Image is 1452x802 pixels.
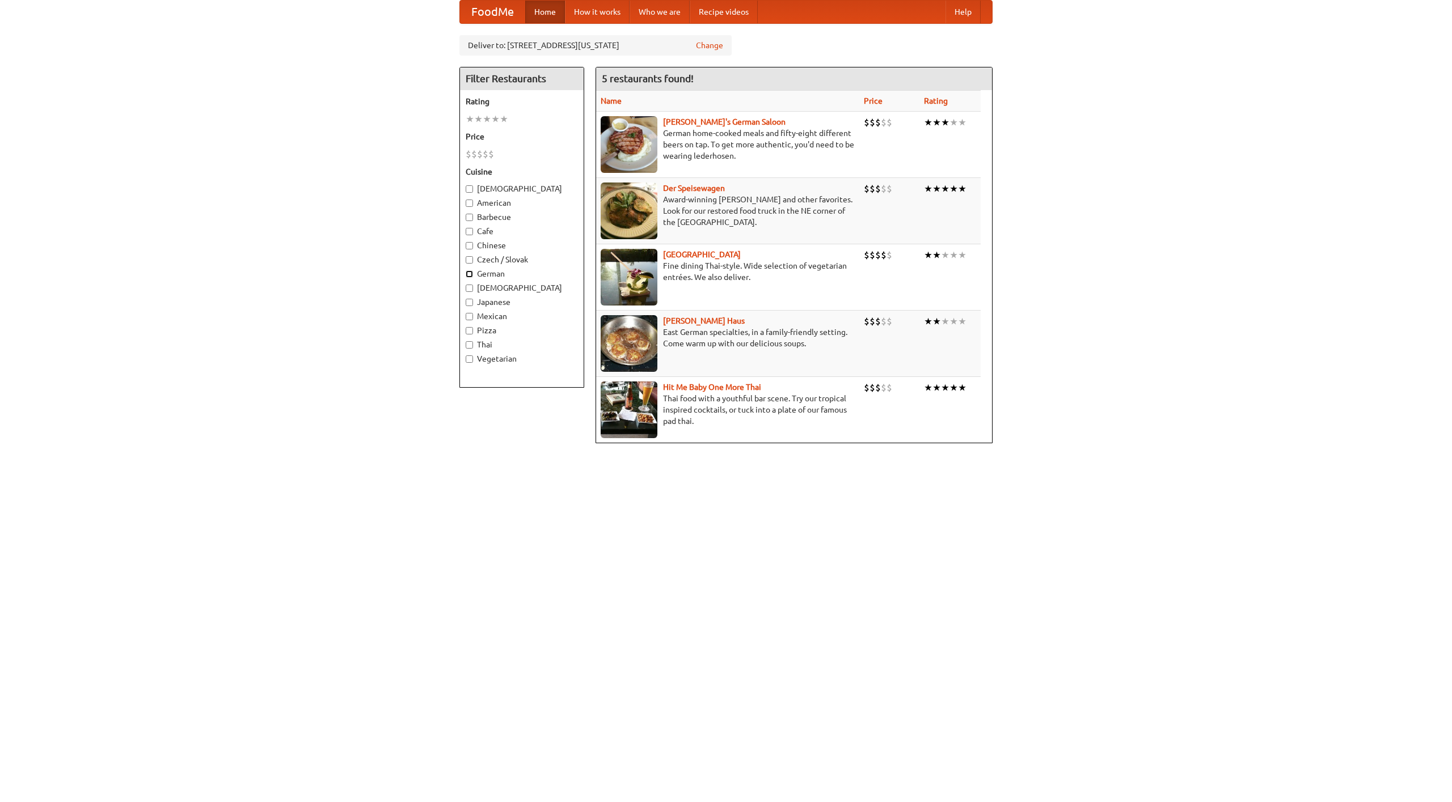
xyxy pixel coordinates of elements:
li: $ [887,116,892,129]
li: ★ [949,381,958,394]
h4: Filter Restaurants [460,67,584,90]
li: ★ [941,249,949,261]
input: American [466,200,473,207]
a: Hit Me Baby One More Thai [663,383,761,392]
li: $ [887,315,892,328]
li: $ [864,183,869,195]
li: $ [869,249,875,261]
label: Czech / Slovak [466,254,578,265]
ng-pluralize: 5 restaurants found! [602,73,694,84]
img: babythai.jpg [601,381,657,438]
a: [GEOGRAPHIC_DATA] [663,250,741,259]
input: [DEMOGRAPHIC_DATA] [466,285,473,292]
li: $ [887,183,892,195]
a: Rating [924,96,948,105]
li: $ [466,148,471,160]
input: Mexican [466,313,473,320]
li: ★ [932,381,941,394]
li: $ [875,249,881,261]
li: ★ [924,315,932,328]
a: How it works [565,1,630,23]
label: Chinese [466,240,578,251]
a: [PERSON_NAME]'s German Saloon [663,117,786,126]
li: ★ [958,183,966,195]
h5: Price [466,131,578,142]
label: American [466,197,578,209]
img: esthers.jpg [601,116,657,173]
label: Mexican [466,311,578,322]
li: $ [483,148,488,160]
li: ★ [949,249,958,261]
input: [DEMOGRAPHIC_DATA] [466,185,473,193]
li: ★ [949,116,958,129]
label: [DEMOGRAPHIC_DATA] [466,282,578,294]
li: $ [471,148,477,160]
li: $ [875,183,881,195]
li: $ [887,381,892,394]
li: $ [875,381,881,394]
div: Deliver to: [STREET_ADDRESS][US_STATE] [459,35,732,56]
input: German [466,270,473,278]
a: [PERSON_NAME] Haus [663,316,745,325]
li: ★ [924,116,932,129]
input: Thai [466,341,473,349]
li: ★ [941,381,949,394]
li: $ [869,381,875,394]
li: ★ [932,249,941,261]
li: $ [869,116,875,129]
li: $ [869,183,875,195]
input: Czech / Slovak [466,256,473,264]
li: $ [488,148,494,160]
label: German [466,268,578,279]
a: Price [864,96,883,105]
li: ★ [924,183,932,195]
p: Fine dining Thai-style. Wide selection of vegetarian entrées. We also deliver. [601,260,855,283]
li: $ [864,315,869,328]
li: ★ [932,315,941,328]
p: German home-cooked meals and fifty-eight different beers on tap. To get more authentic, you'd nee... [601,128,855,162]
a: Name [601,96,622,105]
li: ★ [474,113,483,125]
li: $ [864,381,869,394]
li: ★ [491,113,500,125]
li: $ [881,381,887,394]
li: ★ [941,116,949,129]
li: $ [881,183,887,195]
li: $ [887,249,892,261]
label: [DEMOGRAPHIC_DATA] [466,183,578,194]
p: Award-winning [PERSON_NAME] and other favorites. Look for our restored food truck in the NE corne... [601,194,855,228]
p: East German specialties, in a family-friendly setting. Come warm up with our delicious soups. [601,326,855,349]
input: Pizza [466,327,473,334]
label: Thai [466,339,578,350]
li: ★ [958,116,966,129]
a: Recipe videos [690,1,758,23]
a: Change [696,40,723,51]
li: ★ [483,113,491,125]
label: Pizza [466,325,578,336]
input: Barbecue [466,214,473,221]
label: Cafe [466,226,578,237]
li: $ [881,249,887,261]
input: Cafe [466,228,473,235]
h5: Cuisine [466,166,578,177]
p: Thai food with a youthful bar scene. Try our tropical inspired cocktails, or tuck into a plate of... [601,393,855,427]
li: $ [881,315,887,328]
li: ★ [958,381,966,394]
li: $ [869,315,875,328]
input: Japanese [466,299,473,306]
img: speisewagen.jpg [601,183,657,239]
li: $ [864,249,869,261]
li: ★ [932,116,941,129]
label: Barbecue [466,211,578,223]
label: Vegetarian [466,353,578,364]
li: ★ [949,315,958,328]
a: Der Speisewagen [663,184,725,193]
li: $ [477,148,483,160]
li: ★ [941,183,949,195]
li: ★ [500,113,508,125]
a: Home [525,1,565,23]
